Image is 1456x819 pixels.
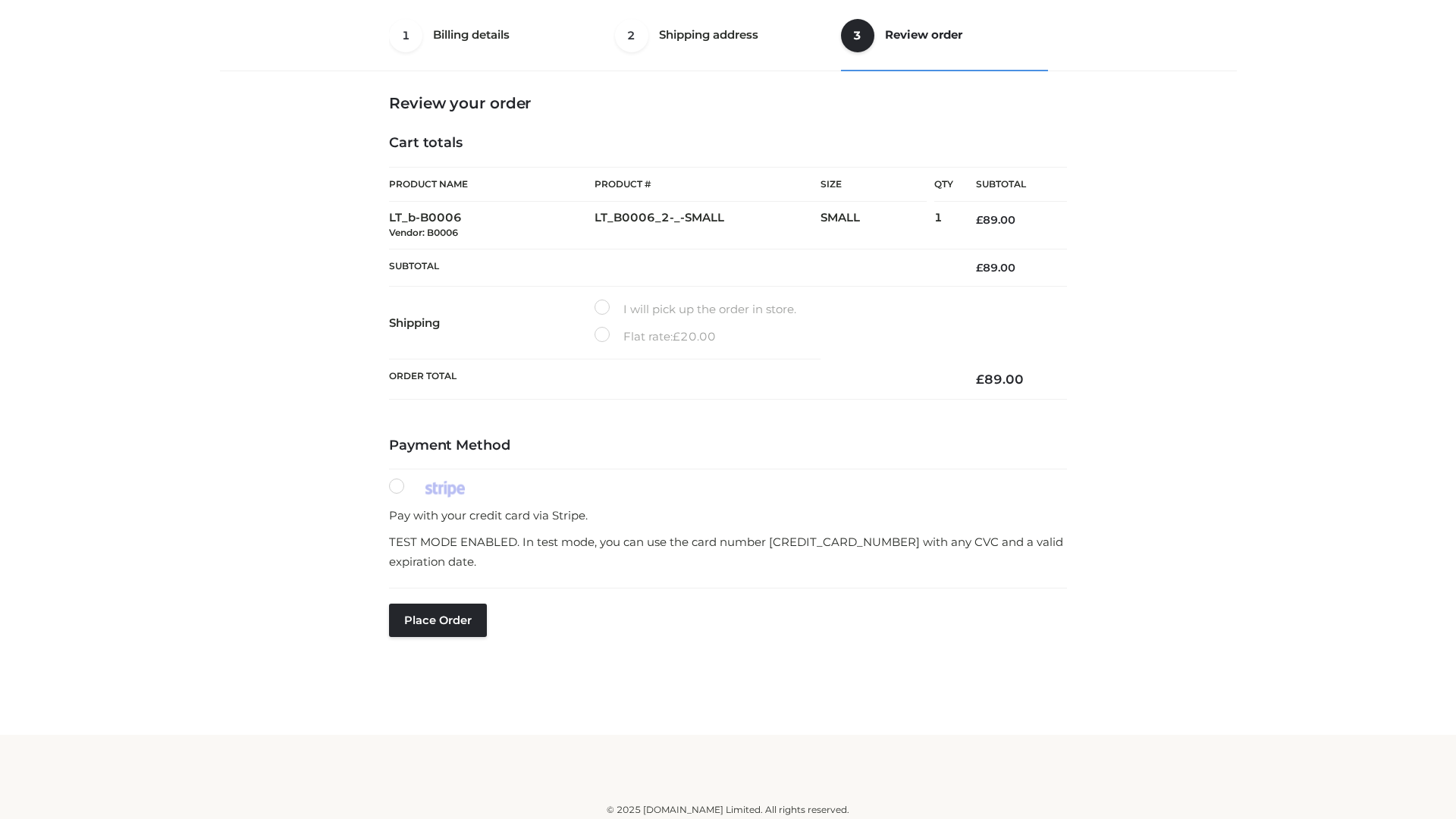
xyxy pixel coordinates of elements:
bdi: 89.00 [976,261,1015,275]
label: I will pick up the order in store. [595,300,796,319]
span: £ [673,329,680,344]
p: TEST MODE ENABLED. In test mode, you can use the card number [CREDIT_CARD_NUMBER] with any CVC an... [389,532,1067,571]
label: Flat rate: [595,327,716,347]
td: 1 [934,202,953,249]
div: © 2025 [DOMAIN_NAME] Limited. All rights reserved. [225,802,1231,817]
th: Subtotal [953,168,1067,202]
th: Product Name [389,167,595,202]
h4: Cart totals [389,135,1067,152]
button: Place order [389,604,487,637]
small: Vendor: B0006 [389,227,458,238]
h3: Review your order [389,94,1067,112]
bdi: 89.00 [976,213,1015,227]
h4: Payment Method [389,438,1067,454]
bdi: 89.00 [976,372,1024,387]
td: SMALL [821,202,934,249]
span: £ [976,213,983,227]
th: Size [821,168,927,202]
p: Pay with your credit card via Stripe. [389,506,1067,526]
td: LT_b-B0006 [389,202,595,249]
td: LT_B0006_2-_-SMALL [595,202,821,249]
th: Product # [595,167,821,202]
th: Subtotal [389,249,953,286]
span: £ [976,261,983,275]
span: £ [976,372,984,387]
th: Order Total [389,359,953,400]
bdi: 20.00 [673,329,716,344]
th: Qty [934,167,953,202]
th: Shipping [389,287,595,359]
